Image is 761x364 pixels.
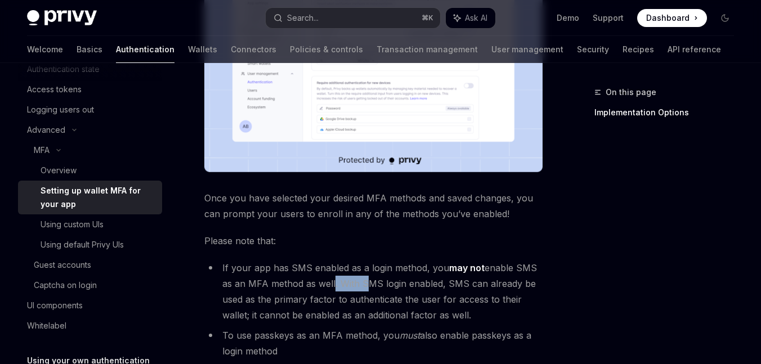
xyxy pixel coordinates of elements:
div: Advanced [27,123,65,137]
div: Using custom UIs [41,218,104,231]
a: Dashboard [637,9,707,27]
a: UI components [18,295,162,316]
a: Using default Privy UIs [18,235,162,255]
div: Using default Privy UIs [41,238,124,251]
span: Once you have selected your desired MFA methods and saved changes, you can prompt your users to e... [204,190,543,222]
a: Logging users out [18,100,162,120]
img: dark logo [27,10,97,26]
a: Transaction management [377,36,478,63]
li: If your app has SMS enabled as a login method, you enable SMS as an MFA method as well. With SMS ... [204,260,543,323]
a: User management [491,36,563,63]
a: Support [593,12,624,24]
em: must [400,330,420,341]
a: Policies & controls [290,36,363,63]
span: Ask AI [465,12,487,24]
a: Wallets [188,36,217,63]
div: Setting up wallet MFA for your app [41,184,155,211]
div: Overview [41,164,77,177]
a: Security [577,36,609,63]
strong: may not [449,262,485,273]
a: Overview [18,160,162,181]
span: ⌘ K [422,14,433,23]
a: Captcha on login [18,275,162,295]
a: Whitelabel [18,316,162,336]
div: Search... [287,11,319,25]
div: Guest accounts [34,258,91,272]
a: Welcome [27,36,63,63]
a: Implementation Options [594,104,743,122]
a: Using custom UIs [18,214,162,235]
button: Toggle dark mode [716,9,734,27]
span: Dashboard [646,12,690,24]
li: To use passkeys as an MFA method, you also enable passkeys as a login method [204,327,543,359]
a: Access tokens [18,79,162,100]
a: Setting up wallet MFA for your app [18,181,162,214]
div: Access tokens [27,83,82,96]
a: Demo [557,12,579,24]
a: Guest accounts [18,255,162,275]
div: MFA [34,143,50,157]
a: Basics [77,36,102,63]
div: Captcha on login [34,278,97,292]
a: API reference [668,36,721,63]
div: Whitelabel [27,319,66,332]
a: Recipes [623,36,654,63]
span: On this page [606,86,656,99]
div: Logging users out [27,103,94,116]
button: Search...⌘K [266,8,440,28]
button: Ask AI [446,8,495,28]
div: UI components [27,299,83,312]
span: Please note that: [204,233,543,249]
a: Authentication [116,36,174,63]
a: Connectors [231,36,276,63]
